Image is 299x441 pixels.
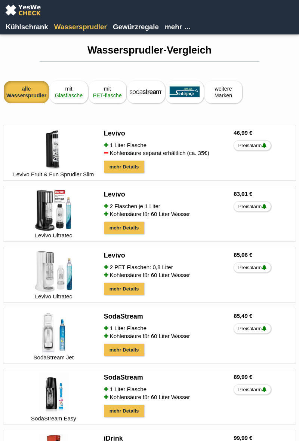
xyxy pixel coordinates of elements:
div: mit [52,82,85,103]
a: Levivo Ultratec [6,190,101,238]
a: Levivo [104,251,228,262]
span: Kohlensäure für 60 Liter Wasser [110,210,190,218]
img: Levivo Wassersprudler [33,251,74,292]
h4: Levivo [104,251,125,260]
div: Levivo Ultratec [6,293,101,299]
span: Kohlensäure für 60 Liter Wasser [110,271,190,279]
div: alle Wassersprudler [6,82,46,103]
span: Kohlensäure separat erhältlich (ca. 35€) [110,149,209,157]
span: Glasflasche [55,88,83,103]
span: Kohlensäure für 60 Liter Wasser [110,332,190,340]
img: Levivo Wassersprudler [33,129,74,170]
span: Kohlensäure für 60 Liter Wasser [110,393,190,401]
h6: 83,01 € [234,190,293,198]
a: SodaStream [104,312,228,323]
h6: 85,49 € [234,312,293,320]
img: my-sodapop.png [168,86,201,97]
h4: SodaStream [104,312,143,321]
span: 1 Liter Flasche [110,385,147,393]
div: Levivo Ultratec [6,232,101,238]
h6: 85,06 € [234,251,293,259]
a: Wassersprudler [52,20,109,31]
div: mit [91,82,124,103]
a: SodaStream Jet [6,312,101,361]
h4: SodaStream [104,373,143,382]
span: 2 PET Flaschen: 0,8 Liter [110,263,173,271]
span: PET-flasche [93,88,122,103]
span: 1 Liter Flasche [110,141,147,149]
h4: Levivo [104,129,125,138]
a: Preisalarm [234,201,271,212]
img: sodastream.png [130,86,162,97]
a: Levivo [104,190,228,201]
img: Levivo Wassersprudler [33,190,74,231]
a: Levivo [104,129,228,140]
a: Preisalarm [234,262,271,273]
img: SodaStream Wassersprudler [33,312,74,353]
a: Gewürzregale [111,20,161,31]
div: SodaStream Easy [6,415,101,422]
div: weitere Marken [207,82,240,103]
div: Levivo Fruit & Fun Sprudler Slim [6,171,101,177]
a: mehr Details [104,222,145,234]
a: mehr Details [104,283,145,295]
a: Kühlschrank [3,20,50,31]
a: Preisalarm [234,384,271,395]
a: mehr Details [104,405,145,417]
div: SodaStream Jet [6,354,101,361]
a: mehr Details [104,344,145,356]
a: mehr Details [104,161,145,173]
img: YesWeCheck Logo [3,3,43,16]
a: mehr … [163,20,193,31]
a: Levivo Fruit & Fun Sprudler Slim [6,129,101,177]
h6: 89,99 € [234,373,293,381]
h1: Wassersprudler-Vergleich [3,44,296,57]
img: SodaStream Wassersprudler [38,373,69,414]
span: 2 Flaschen je 1 Liter [110,202,160,210]
a: Preisalarm [234,140,271,151]
span: 1 Liter Flasche [110,324,147,332]
h4: Levivo [104,190,125,199]
h6: 46,99 € [234,129,293,137]
a: SodaStream Easy [6,373,101,422]
a: Levivo Ultratec [6,251,101,299]
a: Preisalarm [234,323,271,334]
a: SodaStream [104,373,228,384]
